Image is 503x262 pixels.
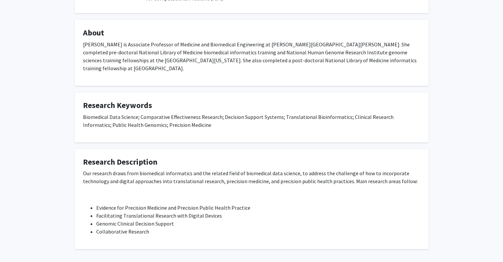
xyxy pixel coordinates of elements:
li: Genomic Clinical Decision Support [96,220,420,228]
li: Evidence for Precision Medicine and Precision Public Health Practice [96,204,420,212]
li: Collaborative Research [96,228,420,236]
p: Our research draws from biomedical informatics and the related field of biomedical data science, ... [83,169,420,185]
h4: Research Description [83,157,420,167]
h4: Research Keywords [83,101,420,110]
span: Facilitating Translational Research with Digital Devices [96,212,222,219]
iframe: Chat [5,232,28,257]
p: Biomedical Data Science; Comparative Effectiveness Research; Decision Support Systems; Translatio... [83,113,420,129]
h4: About [83,28,420,38]
p: [PERSON_NAME] is Associate Professor of Medicine and Biomedical Engineering at [PERSON_NAME][GEOG... [83,40,420,72]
